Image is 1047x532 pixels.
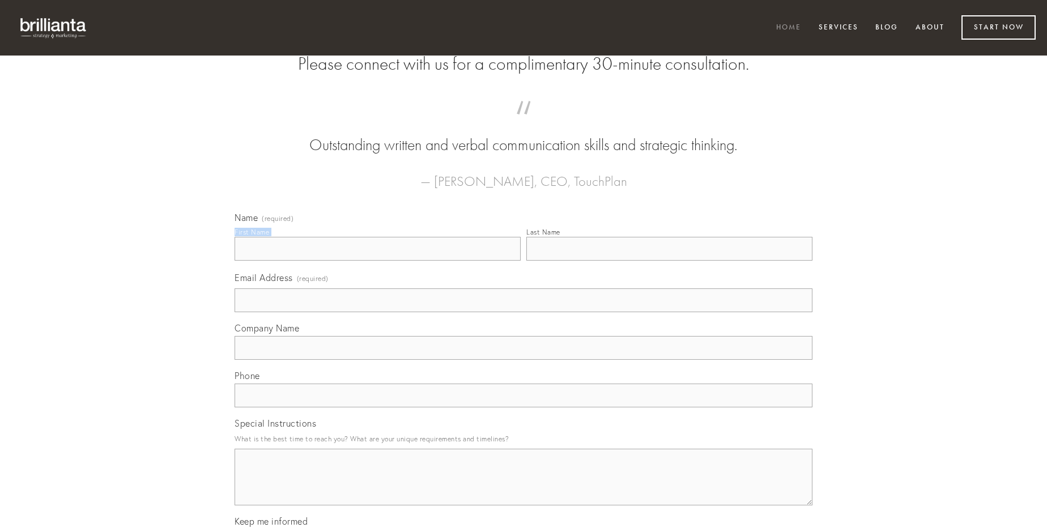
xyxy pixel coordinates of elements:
[769,19,808,37] a: Home
[235,272,293,283] span: Email Address
[235,322,299,334] span: Company Name
[235,53,812,75] h2: Please connect with us for a complimentary 30-minute consultation.
[253,156,794,193] figcaption: — [PERSON_NAME], CEO, TouchPlan
[235,516,308,527] span: Keep me informed
[235,212,258,223] span: Name
[253,112,794,134] span: “
[235,370,260,381] span: Phone
[811,19,866,37] a: Services
[235,228,269,236] div: First Name
[11,11,96,44] img: brillianta - research, strategy, marketing
[526,228,560,236] div: Last Name
[297,271,329,286] span: (required)
[235,431,812,446] p: What is the best time to reach you? What are your unique requirements and timelines?
[961,15,1036,40] a: Start Now
[868,19,905,37] a: Blog
[262,215,293,222] span: (required)
[908,19,952,37] a: About
[235,418,316,429] span: Special Instructions
[253,112,794,156] blockquote: Outstanding written and verbal communication skills and strategic thinking.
